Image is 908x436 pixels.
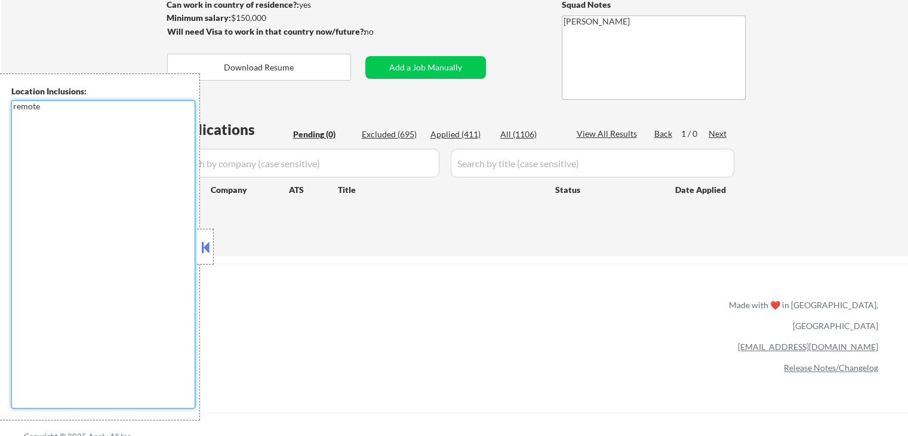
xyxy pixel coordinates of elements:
[338,184,544,196] div: Title
[577,128,641,140] div: View All Results
[654,128,673,140] div: Back
[738,342,878,352] a: [EMAIL_ADDRESS][DOMAIN_NAME]
[293,128,353,140] div: Pending (0)
[709,128,728,140] div: Next
[681,128,709,140] div: 1 / 0
[364,26,398,38] div: no
[451,149,734,177] input: Search by title (case sensitive)
[784,363,878,373] a: Release Notes/Changelog
[171,149,439,177] input: Search by company (case sensitive)
[555,179,658,200] div: Status
[289,184,338,196] div: ATS
[500,128,560,140] div: All (1106)
[171,122,289,137] div: Applications
[724,294,878,336] div: Made with ❤️ in [GEOGRAPHIC_DATA], [GEOGRAPHIC_DATA]
[167,26,366,36] strong: Will need Visa to work in that country now/future?:
[167,12,365,24] div: $150,000
[167,13,231,23] strong: Minimum salary:
[362,128,421,140] div: Excluded (695)
[365,56,486,79] button: Add a Job Manually
[211,184,289,196] div: Company
[11,85,195,97] div: Location Inclusions:
[675,184,728,196] div: Date Applied
[430,128,490,140] div: Applied (411)
[24,311,479,324] a: Refer & earn free applications 👯‍♀️
[167,54,351,81] button: Download Resume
